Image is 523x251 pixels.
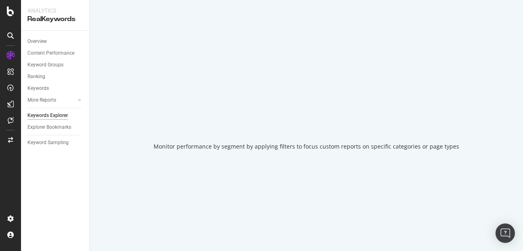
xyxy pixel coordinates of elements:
[27,72,84,81] a: Ranking
[27,138,84,147] a: Keyword Sampling
[277,100,335,130] div: animation
[27,123,71,132] div: Explorer Bookmarks
[27,96,76,104] a: More Reports
[27,123,84,132] a: Explorer Bookmarks
[27,49,84,57] a: Content Performance
[27,96,56,104] div: More Reports
[27,6,83,15] div: Analytics
[27,138,69,147] div: Keyword Sampling
[27,15,83,24] div: RealKeywords
[496,223,515,243] div: Open Intercom Messenger
[27,37,47,46] div: Overview
[27,61,63,69] div: Keyword Groups
[27,111,84,120] a: Keywords Explorer
[27,84,49,93] div: Keywords
[27,37,84,46] a: Overview
[27,84,84,93] a: Keywords
[27,49,74,57] div: Content Performance
[154,143,459,151] div: Monitor performance by segment by applying filters to focus custom reports on specific categories...
[27,61,84,69] a: Keyword Groups
[27,111,68,120] div: Keywords Explorer
[27,72,45,81] div: Ranking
